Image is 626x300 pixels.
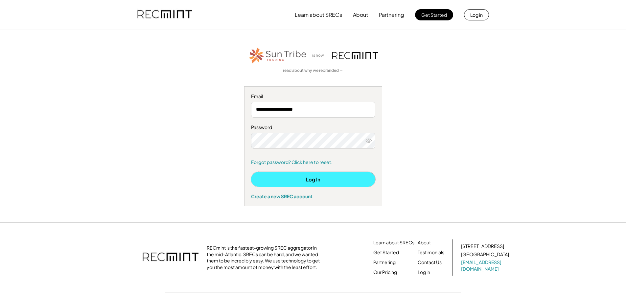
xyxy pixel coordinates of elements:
a: Get Started [373,249,399,256]
img: recmint-logotype%403x.png [143,246,198,269]
a: Partnering [373,259,396,266]
div: is now [311,53,329,58]
img: recmint-logotype%403x.png [332,52,378,59]
a: Learn about SRECs [373,239,414,246]
button: Get Started [415,9,453,20]
button: Log in [464,9,489,20]
a: Testimonials [418,249,444,256]
button: Partnering [379,8,404,21]
a: About [418,239,431,246]
a: Log in [418,269,430,276]
a: read about why we rebranded → [283,68,343,73]
div: RECmint is the fastest-growing SREC aggregator in the mid-Atlantic. SRECs can be hard, and we wan... [207,245,323,270]
button: Learn about SRECs [295,8,342,21]
div: Password [251,124,375,131]
div: Create a new SREC account [251,193,375,199]
a: Contact Us [418,259,442,266]
img: recmint-logotype%403x.png [137,4,192,26]
div: Email [251,93,375,100]
img: STT_Horizontal_Logo%2B-%2BColor.png [248,46,307,65]
a: Forgot password? Click here to reset. [251,159,375,166]
button: About [353,8,368,21]
button: Log In [251,172,375,187]
a: [EMAIL_ADDRESS][DOMAIN_NAME] [461,259,510,272]
a: Our Pricing [373,269,397,276]
div: [GEOGRAPHIC_DATA] [461,251,509,258]
div: [STREET_ADDRESS] [461,243,504,250]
